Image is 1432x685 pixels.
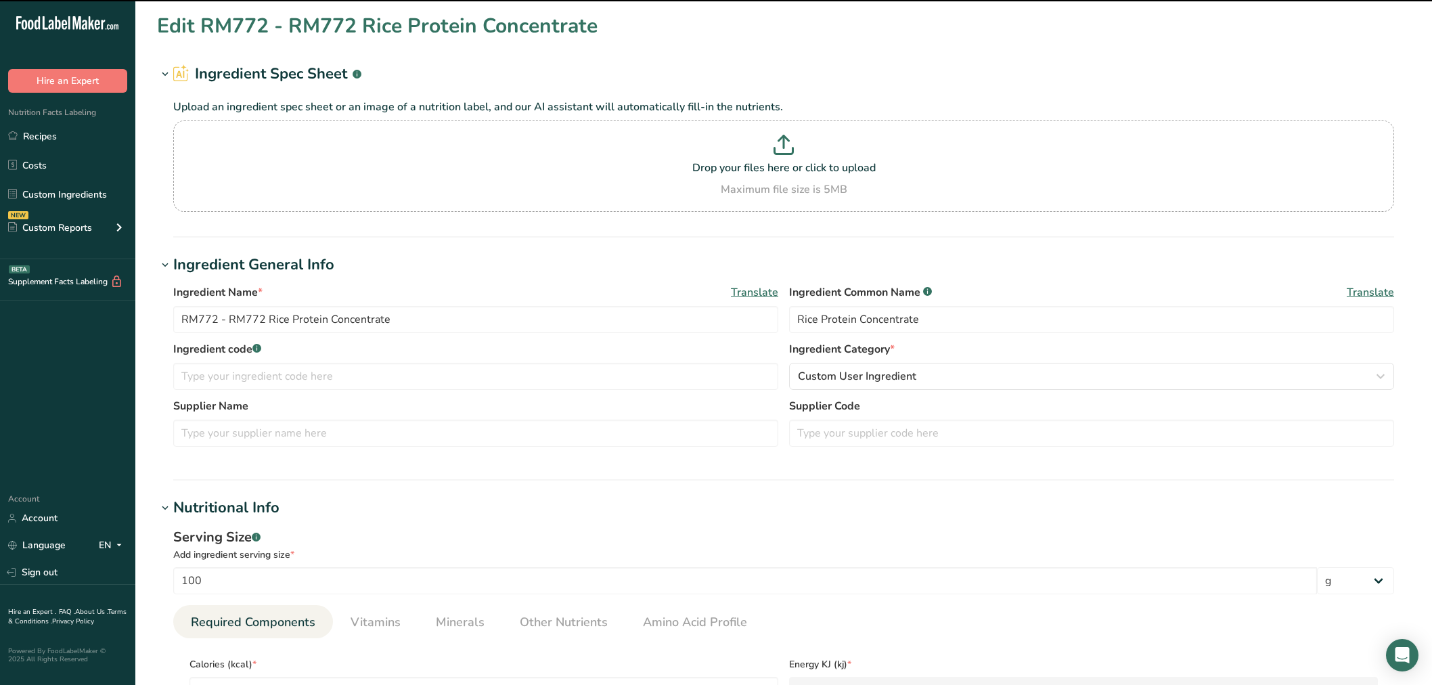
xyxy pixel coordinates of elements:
span: Other Nutrients [520,613,608,632]
a: About Us . [75,607,108,617]
div: NEW [8,211,28,219]
span: Translate [1347,284,1394,301]
label: Ingredient code [173,341,778,357]
div: Add ingredient serving size [173,548,1394,562]
span: Required Components [191,613,315,632]
label: Supplier Name [173,398,778,414]
div: Serving Size [173,527,1394,548]
div: Maximum file size is 5MB [177,181,1391,198]
p: Drop your files here or click to upload [177,160,1391,176]
button: Custom User Ingredient [789,363,1394,390]
span: Ingredient Name [173,284,263,301]
div: BETA [9,265,30,273]
input: Type your serving size here [173,567,1317,594]
label: Ingredient Category [789,341,1394,357]
input: Type your ingredient name here [173,306,778,333]
div: EN [99,537,127,554]
span: Ingredient Common Name [789,284,932,301]
span: Energy KJ (kj) [789,657,1378,671]
span: Vitamins [351,613,401,632]
h1: Edit RM772 - RM772 Rice Protein Concentrate [157,11,598,41]
span: Minerals [436,613,485,632]
span: Translate [731,284,778,301]
div: Custom Reports [8,221,92,235]
p: Upload an ingredient spec sheet or an image of a nutrition label, and our AI assistant will autom... [173,99,1394,115]
label: Supplier Code [789,398,1394,414]
h2: Ingredient Spec Sheet [173,63,361,85]
div: Ingredient General Info [173,254,334,276]
input: Type your supplier code here [789,420,1394,447]
span: Custom User Ingredient [798,368,916,384]
span: Amino Acid Profile [643,613,747,632]
a: Hire an Expert . [8,607,56,617]
a: FAQ . [59,607,75,617]
input: Type your ingredient code here [173,363,778,390]
a: Language [8,533,66,557]
input: Type an alternate ingredient name if you have [789,306,1394,333]
div: Powered By FoodLabelMaker © 2025 All Rights Reserved [8,647,127,663]
span: Calories (kcal) [189,657,778,671]
div: Open Intercom Messenger [1386,639,1418,671]
a: Privacy Policy [52,617,94,626]
input: Type your supplier name here [173,420,778,447]
a: Terms & Conditions . [8,607,127,626]
button: Hire an Expert [8,69,127,93]
div: Nutritional Info [173,497,279,519]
